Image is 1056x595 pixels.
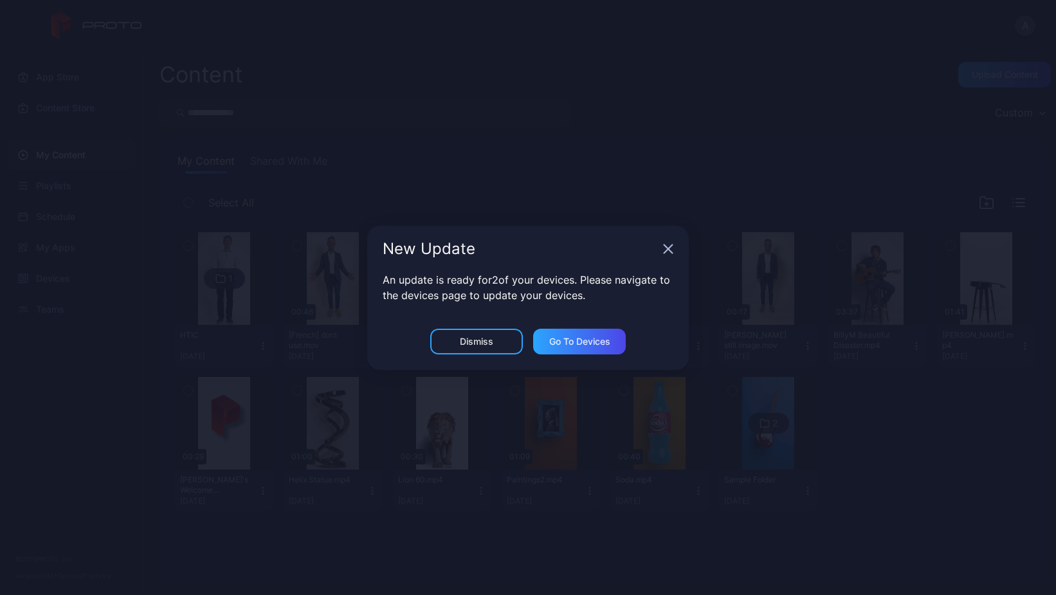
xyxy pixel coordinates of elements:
[430,329,523,354] button: Dismiss
[383,241,658,257] div: New Update
[549,336,610,347] div: Go to devices
[460,336,493,347] div: Dismiss
[533,329,626,354] button: Go to devices
[383,272,673,303] p: An update is ready for 2 of your devices. Please navigate to the devices page to update your devi...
